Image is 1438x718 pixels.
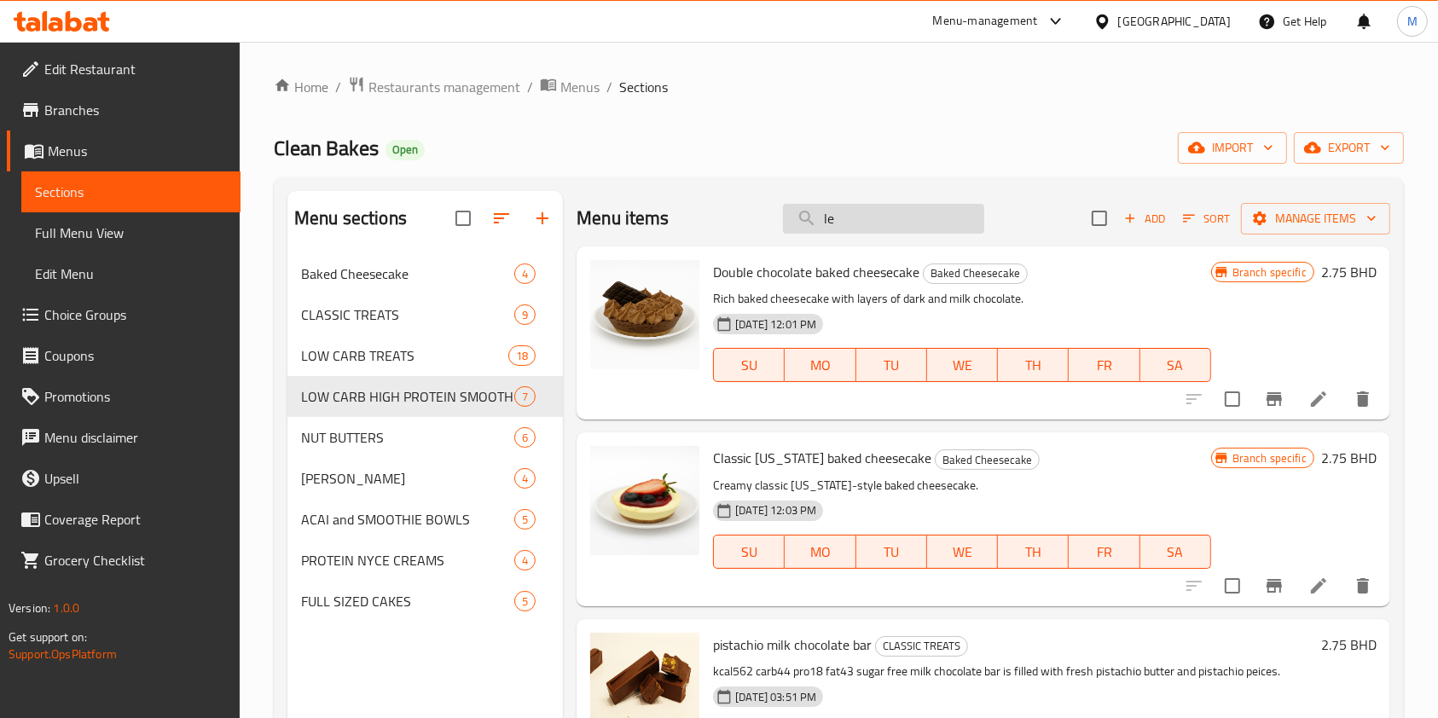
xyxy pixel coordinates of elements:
[9,626,87,648] span: Get support on:
[348,76,520,98] a: Restaurants management
[287,253,563,294] div: Baked Cheesecake4
[577,206,670,231] h2: Menu items
[1192,137,1273,159] span: import
[9,643,117,665] a: Support.OpsPlatform
[287,540,563,581] div: PROTEIN NYCE CREAMS4
[783,204,984,234] input: search
[1140,348,1211,382] button: SA
[998,348,1069,382] button: TH
[481,198,522,239] span: Sort sections
[301,345,508,366] div: LOW CARB TREATS
[1005,540,1062,565] span: TH
[386,142,425,157] span: Open
[1069,348,1139,382] button: FR
[1321,633,1377,657] h6: 2.75 BHD
[1308,137,1390,159] span: export
[301,591,514,611] span: FULL SIZED CAKES
[274,129,379,167] span: Clean Bakes
[515,389,535,405] span: 7
[1069,535,1139,569] button: FR
[7,499,241,540] a: Coverage Report
[9,597,50,619] span: Version:
[44,345,227,366] span: Coupons
[927,535,998,569] button: WE
[1321,446,1377,470] h6: 2.75 BHD
[301,386,514,407] span: LOW CARB HIGH PROTEIN SMOOTHIES
[35,182,227,202] span: Sections
[7,130,241,171] a: Menus
[301,468,514,489] span: [PERSON_NAME]
[728,316,823,333] span: [DATE] 12:01 PM
[713,661,1314,682] p: kcal562 carb44 pro18 fat43 sugar free milk chocolate bar is filled with fresh pistachio butter an...
[44,509,227,530] span: Coverage Report
[335,77,341,97] li: /
[514,386,536,407] div: items
[514,509,536,530] div: items
[301,509,514,530] div: ACAI and SMOOTHIE BOWLS
[514,550,536,570] div: items
[1183,209,1230,229] span: Sort
[1140,535,1211,569] button: SA
[1076,353,1133,378] span: FR
[1147,540,1204,565] span: SA
[1294,132,1404,164] button: export
[590,260,699,369] img: Double chocolate baked cheesecake
[301,263,514,284] span: Baked Cheesecake
[1215,381,1250,417] span: Select to update
[1179,206,1234,232] button: Sort
[1407,12,1418,31] span: M
[287,581,563,622] div: FULL SIZED CAKES5
[301,304,514,325] span: CLASSIC TREATS
[721,540,778,565] span: SU
[514,263,536,284] div: items
[7,294,241,335] a: Choice Groups
[1226,264,1313,281] span: Branch specific
[7,49,241,90] a: Edit Restaurant
[1147,353,1204,378] span: SA
[713,348,785,382] button: SU
[515,307,535,323] span: 9
[35,223,227,243] span: Full Menu View
[44,304,227,325] span: Choice Groups
[515,512,535,528] span: 5
[21,212,241,253] a: Full Menu View
[7,376,241,417] a: Promotions
[1172,206,1241,232] span: Sort items
[368,77,520,97] span: Restaurants management
[1342,379,1383,420] button: delete
[936,450,1039,470] span: Baked Cheesecake
[7,540,241,581] a: Grocery Checklist
[1254,379,1295,420] button: Branch-specific-item
[301,427,514,448] span: NUT BUTTERS
[713,288,1210,310] p: Rich baked cheesecake with layers of dark and milk chocolate.
[515,553,535,569] span: 4
[287,417,563,458] div: NUT BUTTERS6
[386,140,425,160] div: Open
[274,77,328,97] a: Home
[44,427,227,448] span: Menu disclaimer
[35,263,227,284] span: Edit Menu
[713,445,931,471] span: Classic [US_STATE] baked cheesecake
[44,59,227,79] span: Edit Restaurant
[287,335,563,376] div: LOW CARB TREATS18
[1255,208,1377,229] span: Manage items
[1308,389,1329,409] a: Edit menu item
[923,263,1028,284] div: Baked Cheesecake
[1321,260,1377,284] h6: 2.75 BHD
[1215,568,1250,604] span: Select to update
[785,535,855,569] button: MO
[934,540,991,565] span: WE
[44,100,227,120] span: Branches
[21,171,241,212] a: Sections
[287,294,563,335] div: CLASSIC TREATS9
[875,636,968,657] div: CLASSIC TREATS
[44,468,227,489] span: Upsell
[785,348,855,382] button: MO
[527,77,533,97] li: /
[301,468,514,489] div: CHIA PUDDINGS
[791,353,849,378] span: MO
[514,304,536,325] div: items
[1005,353,1062,378] span: TH
[998,535,1069,569] button: TH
